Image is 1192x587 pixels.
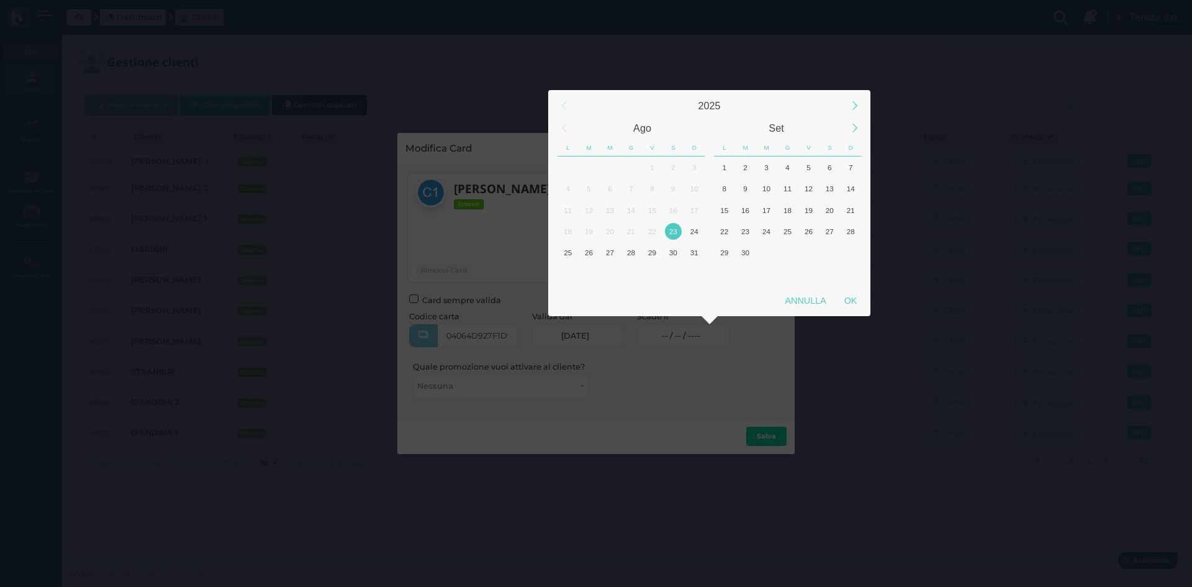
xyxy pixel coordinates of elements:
[756,199,777,221] div: Mercoledì, Settembre 17
[841,93,868,119] div: Next Year
[684,178,705,199] div: Domenica, Agosto 10
[819,139,840,157] div: Sabato
[737,180,754,197] div: 9
[559,244,576,261] div: 25
[665,244,682,261] div: 30
[716,159,733,176] div: 1
[800,223,817,240] div: 26
[684,157,705,178] div: Domenica, Agosto 3
[798,221,819,242] div: Venerdì, Settembre 26
[665,180,682,197] div: 9
[684,139,705,157] div: Domenica
[551,93,577,119] div: Previous Year
[559,180,576,197] div: 4
[758,223,775,240] div: 24
[714,157,735,178] div: Lunedì, Settembre 1
[798,157,819,178] div: Venerdì, Settembre 5
[841,115,868,142] div: Next Month
[819,242,840,263] div: Sabato, Ottobre 4
[777,178,798,199] div: Giovedì, Settembre 11
[662,199,684,221] div: Sabato, Agosto 16
[735,242,756,263] div: Martedì, Settembre 30
[602,244,618,261] div: 27
[798,139,819,157] div: Venerdì
[641,178,662,199] div: Venerdì, Agosto 8
[735,139,756,157] div: Martedì
[644,159,661,176] div: 1
[641,199,662,221] div: Venerdì, Agosto 15
[779,202,796,219] div: 18
[621,139,642,157] div: Giovedì
[662,242,684,263] div: Sabato, Agosto 30
[716,244,733,261] div: 29
[821,223,838,240] div: 27
[644,244,661,261] div: 29
[756,221,777,242] div: Mercoledì, Settembre 24
[819,221,840,242] div: Sabato, Settembre 27
[579,139,600,157] div: Martedì
[819,157,840,178] div: Sabato, Settembre 6
[551,115,577,142] div: Previous Month
[665,159,682,176] div: 2
[684,199,705,221] div: Domenica, Agosto 17
[662,263,684,284] div: Sabato, Settembre 6
[602,223,618,240] div: 20
[840,263,861,284] div: Domenica, Ottobre 12
[641,242,662,263] div: Venerdì, Agosto 29
[558,242,579,263] div: Lunedì, Agosto 25
[714,139,735,157] div: Lunedì
[576,117,710,139] div: Agosto
[714,242,735,263] div: Lunedì, Settembre 29
[777,242,798,263] div: Giovedì, Ottobre 2
[684,221,705,242] div: Domenica, Agosto 24
[756,178,777,199] div: Mercoledì, Settembre 10
[621,242,642,263] div: Giovedì, Agosto 28
[621,178,642,199] div: Giovedì, Agosto 7
[758,159,775,176] div: 3
[623,223,639,240] div: 21
[623,244,639,261] div: 28
[758,180,775,197] div: 10
[576,94,844,117] div: 2025
[600,157,621,178] div: Mercoledì, Luglio 30
[756,139,777,157] div: Mercoledì
[800,202,817,219] div: 19
[777,139,798,157] div: Giovedì
[800,180,817,197] div: 12
[644,202,661,219] div: 15
[756,242,777,263] div: Mercoledì, Ottobre 1
[842,223,859,240] div: 28
[735,178,756,199] div: Martedì, Settembre 9
[735,263,756,284] div: Martedì, Ottobre 7
[684,242,705,263] div: Domenica, Agosto 31
[777,199,798,221] div: Giovedì, Settembre 18
[580,202,597,219] div: 12
[737,223,754,240] div: 23
[623,202,639,219] div: 14
[777,263,798,284] div: Giovedì, Ottobre 9
[798,242,819,263] div: Venerdì, Ottobre 3
[819,199,840,221] div: Sabato, Settembre 20
[600,263,621,284] div: Mercoledì, Settembre 3
[642,139,663,157] div: Venerdì
[798,263,819,284] div: Venerdì, Ottobre 10
[686,244,703,261] div: 31
[840,178,861,199] div: Domenica, Settembre 14
[840,242,861,263] div: Domenica, Ottobre 5
[800,159,817,176] div: 5
[579,199,600,221] div: Martedì, Agosto 12
[779,223,796,240] div: 25
[821,180,838,197] div: 13
[714,178,735,199] div: Lunedì, Settembre 8
[840,139,861,157] div: Domenica
[779,159,796,176] div: 4
[819,263,840,284] div: Sabato, Ottobre 11
[559,202,576,219] div: 11
[644,180,661,197] div: 8
[842,159,859,176] div: 7
[798,178,819,199] div: Venerdì, Settembre 12
[621,263,642,284] div: Giovedì, Settembre 4
[579,221,600,242] div: Martedì, Agosto 19
[716,180,733,197] div: 8
[716,223,733,240] div: 22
